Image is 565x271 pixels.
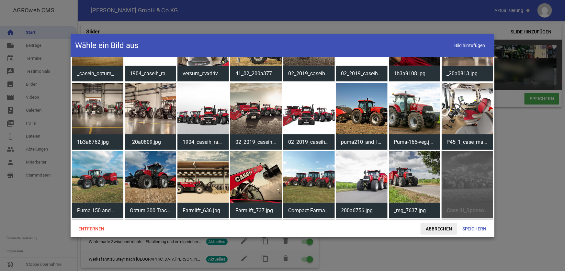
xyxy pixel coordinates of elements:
span: versum_cvxdrive_cab_view_from_top.jpg [177,65,229,82]
span: 1b3a9108.jpg [389,65,440,82]
span: _mg_7637.jpg [389,202,440,219]
span: 1904_caseih_range_full_tractors_new_with_background_3750_1770.jpg [177,134,229,151]
span: 1b3a8762.jpg [72,134,123,151]
span: Puma 150 and RB565_3073_05-17.jpg [72,202,123,219]
span: Abbrechen [421,223,457,235]
span: _caseih_optum_300_cvxdrive_0721_at_a9_06580_ret.jpg [72,65,123,82]
span: Compact Farmall C Series II family_3029_10-15.jpg [283,202,335,219]
span: Farmlift_737.jpg [230,202,282,219]
span: 02_2019_caseih_range_full_new_edit1_3750_1770.jpg [283,134,335,151]
span: _20a0809.jpg [125,134,176,151]
span: 200a6756.jpg [336,202,388,219]
span: Bild hinzufügen [450,39,490,52]
h4: Wähle ein Bild aus [75,40,138,51]
span: 1904_caseih_range_full_tractors_new_with_background.jpg [125,65,176,82]
span: Optum 300 Tractor_LB434 Baler_1970_08-15.jpg [125,202,176,219]
span: 02_2019_caseih_range_full_new_edit1.jpg [336,65,388,82]
span: Speichern [457,223,492,235]
span: puma210_and_lb434_big_baler001.jpg [336,134,388,151]
span: P45_1_case_maxxum_145_CVX_2017_cabin_studio_1708_001_Teppich.jpg [442,134,493,151]
span: Entfernen [73,223,109,235]
span: Farmlift_636.jpg [177,202,229,219]
span: 02_2019_caseih_range_in_landscape_full_new_edit1_3750_1770.jpg [230,134,282,151]
span: _20a0813.jpg [442,65,493,82]
span: 02_2019_caseih_range_in_landscape_full_new_edit1.jpg [283,65,335,82]
span: 41_02_200a37771_optum300cvx_0218_stagev.jpg [230,65,282,82]
span: Puma-165-veg.jpg [389,134,440,151]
